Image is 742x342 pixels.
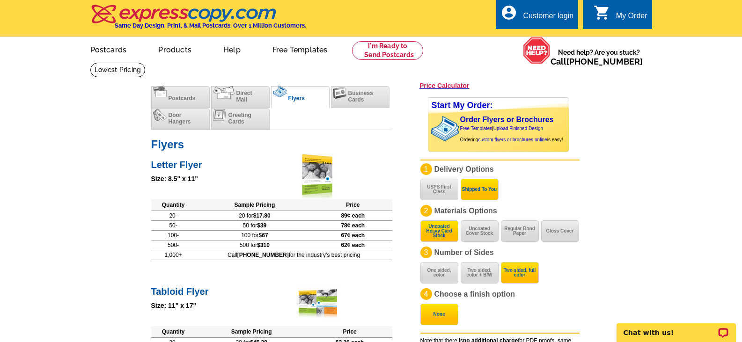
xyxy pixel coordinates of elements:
[594,10,647,22] a: shopping_cart My Order
[460,116,554,124] a: Order Flyers or Brochures
[594,4,610,21] i: shopping_cart
[151,220,196,230] td: 50-
[314,199,392,211] th: Price
[196,199,314,211] th: Sample Pricing
[308,326,392,338] th: Price
[478,137,547,142] a: custom flyers or brochures online
[420,163,432,175] div: 1
[348,90,373,103] span: Business Cards
[551,48,647,66] span: Need help? Are you stuck?
[257,242,270,248] span: $310
[434,290,515,298] span: Choose a finish option
[151,326,196,338] th: Quantity
[151,174,392,184] div: Size: 8.5" x 11"
[341,222,365,229] span: 78¢ each
[420,288,432,300] div: 4
[288,95,305,102] span: Flyers
[420,247,432,258] div: 3
[253,212,271,219] span: $17.80
[501,220,539,242] button: Regular Bond Paper
[434,165,494,173] span: Delivery Options
[151,157,392,170] h2: Letter Flyer
[196,240,314,250] td: 500 for
[153,109,167,121] img: doorhangers.png
[420,304,458,325] button: None
[273,86,287,97] img: flyers_c.png
[90,11,306,29] a: Same Day Design, Print, & Mail Postcards. Over 1 Million Customers.
[610,313,742,342] iframe: LiveChat chat widget
[213,86,235,99] img: directmail.png
[420,205,432,217] div: 2
[151,139,392,149] h1: Flyers
[500,10,573,22] a: account_circle Customer login
[115,22,306,29] h4: Same Day Design, Print, & Mail Postcards. Over 1 Million Customers.
[420,262,458,284] button: One sided, color
[169,112,191,125] span: Door Hangers
[151,301,392,311] div: Size: 11" x 17"
[257,38,343,60] a: Free Templates
[143,38,206,60] a: Products
[208,38,256,60] a: Help
[420,220,458,242] button: Uncoated Heavy Card Stock
[493,126,543,131] a: Upload Finished Design
[461,262,499,284] button: Two sided, color + B/W
[236,90,252,103] span: Direct Mail
[153,86,167,97] img: postcards.png
[196,326,308,338] th: Sample Pricing
[228,112,251,125] span: Greeting Cards
[420,179,458,200] button: USPS First Class
[75,38,142,60] a: Postcards
[566,57,643,66] a: [PHONE_NUMBER]
[213,109,227,121] img: greetingcards.png
[461,220,499,242] button: Uncoated Cover Stock
[151,211,196,220] td: 20-
[460,126,563,142] span: | Ordering is easy!
[196,230,314,240] td: 100 for
[500,4,517,21] i: account_circle
[257,222,266,229] span: $39
[259,232,268,239] span: $67
[541,220,579,242] button: Gloss Cover
[523,37,551,64] img: help
[151,230,196,240] td: 100-
[341,242,365,248] span: 62¢ each
[151,250,196,260] td: 1,000+
[434,248,494,256] span: Number of Sides
[341,212,365,219] span: 89¢ each
[196,220,314,230] td: 50 for
[196,250,392,260] td: Call for the industry's best pricing
[419,81,470,90] a: Price Calculator
[523,12,573,25] div: Customer login
[151,284,392,297] h2: Tabloid Flyer
[341,232,365,239] span: 67¢ each
[428,113,436,144] img: background image for brochures and flyers arrow
[501,262,539,284] button: Two sided, full color
[428,98,569,113] div: Start My Order:
[551,57,643,66] span: Call
[434,207,497,215] span: Materials Options
[333,87,346,99] img: businesscards.png
[196,211,314,220] td: 20 for
[237,252,289,258] b: [PHONE_NUMBER]
[151,199,196,211] th: Quantity
[169,95,196,102] span: Postcards
[431,113,464,144] img: stack of brochures with custom content
[616,12,647,25] div: My Order
[151,240,196,250] td: 500-
[460,126,492,131] a: Free Templates
[461,179,499,200] button: Shipped To You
